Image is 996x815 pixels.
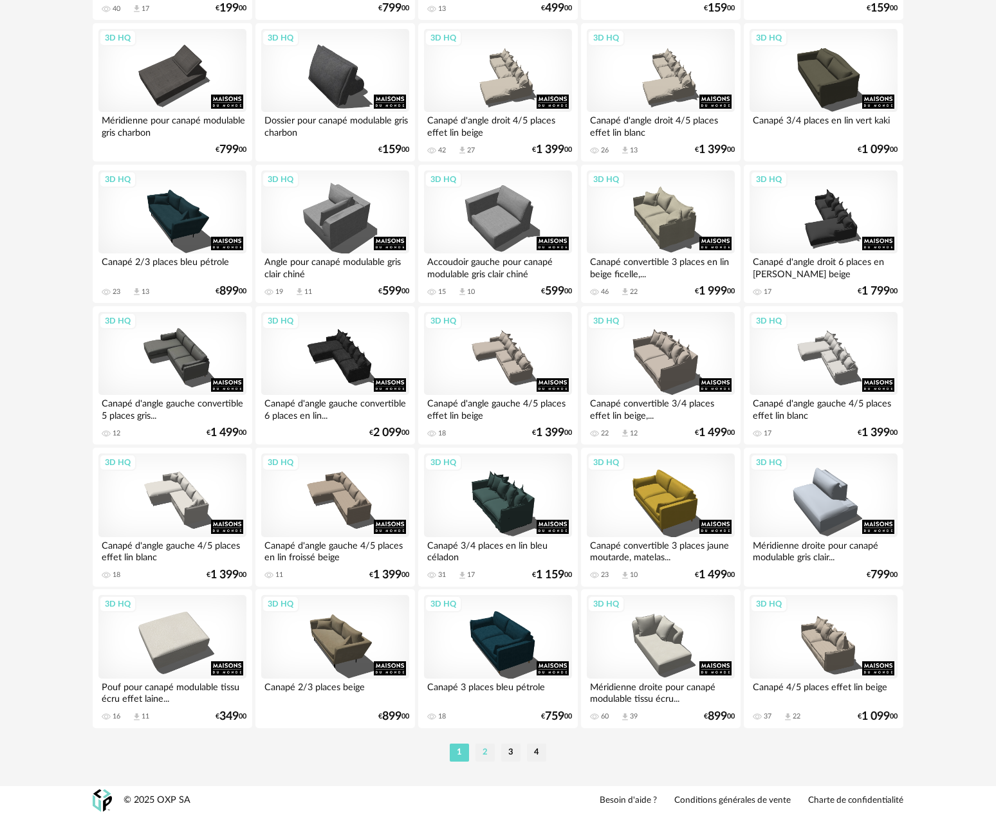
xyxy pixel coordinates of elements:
div: 39 [630,712,638,721]
a: 3D HQ Canapé d'angle gauche 4/5 places en lin froissé beige 11 €1 39900 [255,448,415,587]
div: € 00 [695,428,735,437]
div: Canapé d'angle gauche 4/5 places effet lin beige [424,395,572,421]
div: 3D HQ [99,454,136,471]
span: 1 159 [536,571,564,580]
div: 22 [793,712,800,721]
div: Canapé 3 places bleu pétrole [424,679,572,704]
div: Canapé d'angle droit 4/5 places effet lin beige [424,112,572,138]
a: 3D HQ Accoudoir gauche pour canapé modulable gris clair chiné 15 Download icon 10 €59900 [418,165,578,304]
span: 1 799 [862,287,890,296]
div: Canapé d'angle gauche convertible 5 places gris... [98,395,246,421]
div: € 00 [532,145,572,154]
span: 1 399 [536,145,564,154]
div: 3D HQ [262,596,299,612]
span: 1 399 [536,428,564,437]
a: 3D HQ Canapé 3/4 places en lin vert kaki €1 09900 [744,23,903,162]
a: 3D HQ Canapé convertible 3 places jaune moutarde, matelas... 23 Download icon 10 €1 49900 [581,448,741,587]
span: Download icon [132,4,142,14]
div: 3D HQ [587,454,625,471]
div: 17 [764,429,771,438]
div: 3D HQ [750,313,788,329]
div: € 00 [695,571,735,580]
div: € 00 [867,4,898,13]
div: € 00 [378,4,409,13]
span: 1 399 [862,428,890,437]
div: Méridienne pour canapé modulable gris charbon [98,112,246,138]
div: Canapé d'angle gauche 4/5 places en lin froissé beige [261,537,409,563]
div: 23 [113,288,120,297]
div: Canapé 3/4 places en lin bleu céladon [424,537,572,563]
div: € 00 [858,428,898,437]
div: 3D HQ [425,596,462,612]
div: 3D HQ [587,171,625,188]
div: 26 [601,146,609,155]
div: 3D HQ [587,596,625,612]
a: 3D HQ Méridienne droite pour canapé modulable gris clair... €79900 [744,448,903,587]
div: € 00 [704,4,735,13]
div: Canapé 2/3 places bleu pétrole [98,253,246,279]
span: 599 [382,287,401,296]
div: Méridienne droite pour canapé modulable gris clair... [750,537,898,563]
a: 3D HQ Canapé d'angle gauche convertible 6 places en lin... €2 09900 [255,306,415,445]
div: 15 [438,288,446,297]
div: 3D HQ [99,30,136,46]
span: Download icon [457,571,467,580]
div: 10 [467,288,475,297]
div: 11 [142,712,149,721]
span: 159 [382,145,401,154]
span: 899 [708,712,727,721]
div: 18 [438,712,446,721]
span: 159 [708,4,727,13]
li: 3 [501,744,521,762]
img: OXP [93,789,112,812]
div: 3D HQ [99,596,136,612]
div: 22 [601,429,609,438]
div: 18 [438,429,446,438]
div: € 00 [207,428,246,437]
div: 60 [601,712,609,721]
span: 1 499 [699,428,727,437]
span: Download icon [783,712,793,722]
div: 11 [304,288,312,297]
a: 3D HQ Canapé d'angle gauche convertible 5 places gris... 12 €1 49900 [93,306,252,445]
div: 31 [438,571,446,580]
div: € 00 [704,712,735,721]
div: 46 [601,288,609,297]
div: 3D HQ [425,313,462,329]
span: Download icon [620,712,630,722]
div: 16 [113,712,120,721]
span: Download icon [457,145,467,155]
span: 1 499 [699,571,727,580]
a: 3D HQ Canapé 4/5 places effet lin beige 37 Download icon 22 €1 09900 [744,589,903,728]
div: € 00 [216,4,246,13]
a: 3D HQ Canapé 3 places bleu pétrole 18 €75900 [418,589,578,728]
a: 3D HQ Canapé d'angle droit 6 places en [PERSON_NAME] beige 17 €1 79900 [744,165,903,304]
div: 3D HQ [262,454,299,471]
a: 3D HQ Canapé 2/3 places bleu pétrole 23 Download icon 13 €89900 [93,165,252,304]
div: Canapé 4/5 places effet lin beige [750,679,898,704]
div: 3D HQ [750,30,788,46]
span: Download icon [620,145,630,155]
div: 19 [275,288,283,297]
div: 3D HQ [99,171,136,188]
a: 3D HQ Dossier pour canapé modulable gris charbon €15900 [255,23,415,162]
a: 3D HQ Canapé d'angle droit 4/5 places effet lin blanc 26 Download icon 13 €1 39900 [581,23,741,162]
div: € 00 [369,428,409,437]
div: © 2025 OXP SA [124,794,190,807]
a: 3D HQ Angle pour canapé modulable gris clair chiné 19 Download icon 11 €59900 [255,165,415,304]
a: 3D HQ Méridienne pour canapé modulable gris charbon €79900 [93,23,252,162]
div: 17 [142,5,149,14]
div: € 00 [541,712,572,721]
span: 159 [871,4,890,13]
div: 27 [467,146,475,155]
span: 899 [382,712,401,721]
div: Canapé convertible 3 places jaune moutarde, matelas... [587,537,735,563]
div: 3D HQ [587,30,625,46]
div: 12 [630,429,638,438]
div: Canapé convertible 3/4 places effet lin beige,... [587,395,735,421]
span: 1 499 [210,428,239,437]
div: € 00 [369,571,409,580]
span: Download icon [457,287,467,297]
a: Conditions générales de vente [674,795,791,807]
a: 3D HQ Canapé 2/3 places beige €89900 [255,589,415,728]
